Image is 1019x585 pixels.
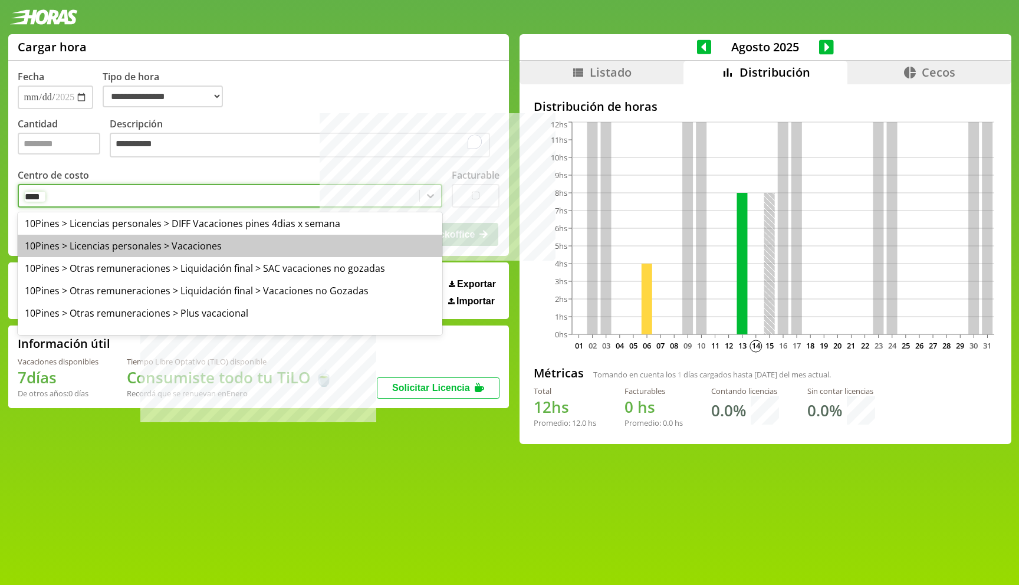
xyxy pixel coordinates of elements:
label: Facturable [452,169,499,182]
text: 29 [956,340,964,351]
text: 20 [833,340,842,351]
text: 14 [751,340,760,351]
tspan: 8hs [555,188,567,198]
text: 24 [887,340,896,351]
text: 03 [601,340,610,351]
select: Tipo de hora [103,86,223,107]
text: 15 [765,340,773,351]
tspan: 9hs [555,170,567,180]
span: Exportar [457,279,496,290]
tspan: 7hs [555,205,567,216]
h1: Consumiste todo tu TiLO 🍵 [127,367,333,388]
text: 12 [724,340,732,351]
h1: hs [534,396,596,418]
text: 22 [860,340,869,351]
text: 02 [588,340,596,351]
text: 18 [806,340,814,351]
text: 30 [969,340,978,351]
text: 09 [683,340,692,351]
text: 13 [738,340,746,351]
tspan: 5hs [555,241,567,251]
h1: Cargar hora [18,39,87,55]
img: logotipo [9,9,78,25]
text: 19 [820,340,828,351]
h2: Información útil [18,336,110,351]
text: 17 [793,340,801,351]
div: Recordá que se renuevan en [127,388,333,399]
label: Cantidad [18,117,110,160]
div: Promedio: hs [534,418,596,428]
tspan: 4hs [555,258,567,269]
tspan: 12hs [551,119,567,130]
text: 25 [901,340,909,351]
span: 12 [534,396,551,418]
label: Centro de costo [18,169,89,182]
div: Facturables [624,386,683,396]
div: De otros años: 0 días [18,388,98,399]
span: 1 [678,369,682,380]
tspan: 6hs [555,223,567,234]
span: Importar [456,296,495,307]
span: 0 [624,396,633,418]
span: Listado [590,64,632,80]
h1: 0.0 % [807,400,842,421]
div: 10Pines > Otras remuneraciones > Plus vacacional [18,302,442,324]
label: Fecha [18,70,44,83]
h2: Distribución de horas [534,98,997,114]
text: 01 [574,340,583,351]
div: Total [534,386,596,396]
text: 31 [983,340,991,351]
text: 26 [915,340,923,351]
text: 23 [874,340,882,351]
div: Tiempo Libre Optativo (TiLO) disponible [127,356,333,367]
span: Distribución [739,64,810,80]
textarea: To enrich screen reader interactions, please activate Accessibility in Grammarly extension settings [110,133,490,157]
div: 10Pines > Otras remuneraciones > Liquidación final > SAC vacaciones no gozadas [18,257,442,280]
div: Contando licencias [711,386,779,396]
span: Tomando en cuenta los días cargados hasta [DATE] del mes actual. [593,369,831,380]
text: 27 [929,340,937,351]
div: Vacaciones disponibles [18,356,98,367]
label: Descripción [110,117,499,160]
tspan: 0hs [555,329,567,340]
button: Exportar [445,278,499,290]
tspan: 3hs [555,276,567,287]
tspan: 11hs [551,134,567,145]
text: 07 [656,340,665,351]
h1: hs [624,396,683,418]
text: 10 [697,340,705,351]
text: 04 [615,340,624,351]
h1: 0.0 % [711,400,746,421]
b: Enero [226,388,248,399]
tspan: 2hs [555,294,567,304]
div: Promedio: hs [624,418,683,428]
text: 05 [629,340,637,351]
button: Solicitar Licencia [377,377,499,399]
label: Tipo de hora [103,70,232,109]
span: Cecos [922,64,955,80]
span: Agosto 2025 [711,39,819,55]
div: 10Pines > Licencias personales > DIFF Vacaciones pines 4dias x semana [18,212,442,235]
text: 28 [942,340,951,351]
div: 10Pines > Otras remuneraciones > Liquidación final > Vacaciones no Gozadas [18,280,442,302]
text: 06 [643,340,651,351]
tspan: 1hs [555,311,567,322]
text: 21 [847,340,855,351]
text: 16 [779,340,787,351]
text: 08 [670,340,678,351]
tspan: 10hs [551,152,567,163]
span: Solicitar Licencia [392,383,470,393]
div: 10Pines > Licencias personales > Vacaciones [18,235,442,257]
span: 12.0 [572,418,586,428]
text: 11 [711,340,719,351]
h1: 7 días [18,367,98,388]
input: Cantidad [18,133,100,155]
div: Sin contar licencias [807,386,875,396]
span: 0.0 [663,418,673,428]
h2: Métricas [534,365,584,381]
